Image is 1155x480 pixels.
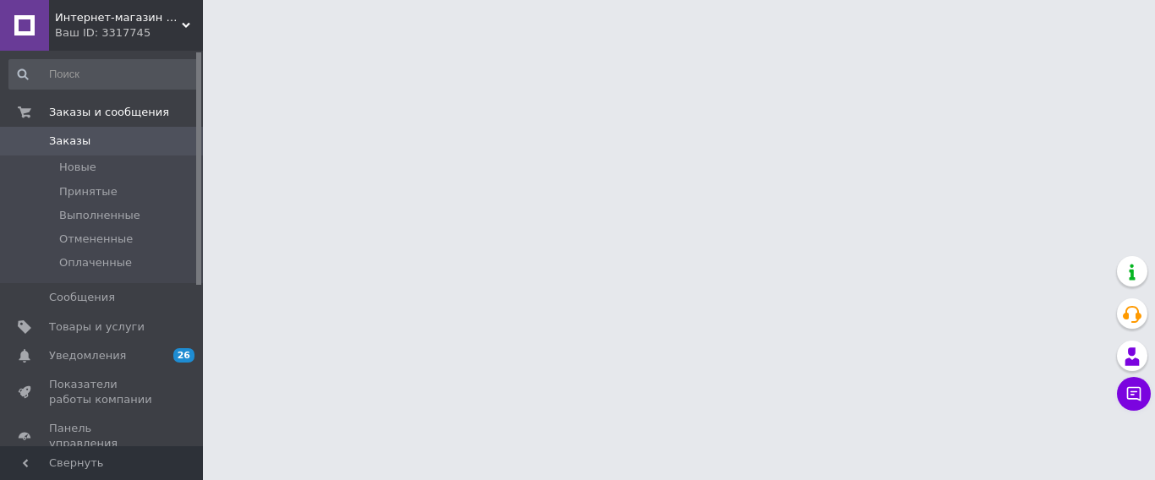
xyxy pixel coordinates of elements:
div: Ваш ID: 3317745 [55,25,203,41]
span: Новые [59,160,96,175]
span: Панель управления [49,421,156,451]
span: Оплаченные [59,255,132,270]
span: Принятые [59,184,118,199]
span: Сообщения [49,290,115,305]
span: Выполненные [59,208,140,223]
span: Заказы и сообщения [49,105,169,120]
span: Интернет-магазин SportFishka [55,10,182,25]
span: Товары и услуги [49,319,145,335]
span: Отмененные [59,232,133,247]
button: Чат с покупателем [1117,377,1151,411]
span: Показатели работы компании [49,377,156,407]
input: Поиск [8,59,200,90]
span: Заказы [49,134,90,149]
span: 26 [173,348,194,363]
span: Уведомления [49,348,126,363]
